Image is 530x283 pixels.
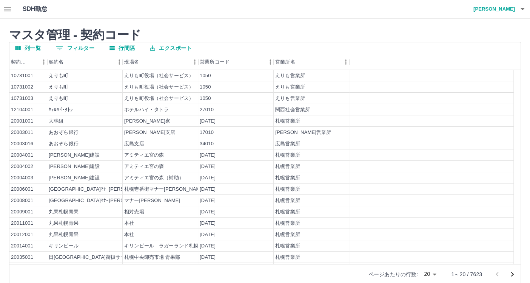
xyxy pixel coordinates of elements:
[11,243,33,250] div: 20014001
[49,220,79,227] div: 丸果札幌青果
[275,231,300,238] div: 札幌営業所
[275,220,300,227] div: 札幌営業所
[38,56,49,68] button: メニュー
[49,174,100,182] div: [PERSON_NAME]建設
[124,129,175,136] div: [PERSON_NAME]支店
[49,140,79,148] div: あおぞら銀行
[124,174,184,182] div: アミティエ宮の森（補助）
[124,231,134,238] div: 本社
[123,54,198,70] div: 現場名
[49,129,79,136] div: あおぞら銀行
[275,95,305,102] div: えりも営業所
[200,140,214,148] div: 34010
[103,42,141,54] button: 行間隔
[49,254,136,261] div: 日[GEOGRAPHIC_DATA]荷扱サービス
[49,197,170,204] div: [GEOGRAPHIC_DATA]ﾏﾅｰ[PERSON_NAME]管理組合
[63,57,74,67] button: ソート
[200,231,216,238] div: [DATE]
[9,28,521,42] h2: マスタ管理 - 契約コード
[11,72,33,79] div: 10731001
[11,208,33,216] div: 20009001
[49,84,69,91] div: えりも町
[275,163,300,170] div: 札幌営業所
[11,118,33,125] div: 20001001
[451,271,482,278] p: 1～20 / 7623
[124,243,199,250] div: キリンビール ラガーランド札幌
[49,95,69,102] div: えりも町
[124,118,170,125] div: [PERSON_NAME]寮
[200,106,214,114] div: 27010
[200,186,216,193] div: [DATE]
[124,197,180,204] div: マナー[PERSON_NAME]
[49,72,69,79] div: えりも町
[275,186,300,193] div: 札幌営業所
[275,243,300,250] div: 札幌営業所
[11,220,33,227] div: 20011001
[49,243,79,250] div: キリンビール
[11,254,33,261] div: 20035001
[11,84,33,91] div: 10731002
[9,42,47,54] button: 列選択
[421,269,439,280] div: 20
[200,152,216,159] div: [DATE]
[124,163,164,170] div: アミティエ宮の森
[275,254,300,261] div: 札幌営業所
[11,129,33,136] div: 20003011
[189,56,200,68] button: メニュー
[200,220,216,227] div: [DATE]
[200,95,211,102] div: 1050
[144,42,197,54] button: エクスポート
[47,54,123,70] div: 契約名
[275,72,305,79] div: えりも営業所
[200,84,211,91] div: 1050
[200,118,216,125] div: [DATE]
[368,271,418,278] p: ページあたりの行数:
[49,231,79,238] div: 丸果札幌青果
[200,243,216,250] div: [DATE]
[11,163,33,170] div: 20004002
[124,72,194,79] div: えりも町役場（社会サービス）
[200,163,216,170] div: [DATE]
[124,186,245,193] div: 札幌壱番街マナー[PERSON_NAME]管理組合（清掃）
[124,254,180,261] div: 札幌中央卸売市場 青果部
[28,57,38,67] button: ソート
[49,163,100,170] div: [PERSON_NAME]建設
[11,140,33,148] div: 20003016
[11,152,33,159] div: 20004001
[265,56,276,68] button: メニュー
[49,208,79,216] div: 丸果札幌青果
[275,174,300,182] div: 札幌営業所
[11,106,33,114] div: 12104001
[114,56,125,68] button: メニュー
[124,54,139,70] div: 現場名
[275,129,331,136] div: [PERSON_NAME]営業所
[275,118,300,125] div: 札幌営業所
[11,174,33,182] div: 20004003
[200,174,216,182] div: [DATE]
[49,54,63,70] div: 契約名
[200,208,216,216] div: [DATE]
[275,54,295,70] div: 営業所名
[11,231,33,238] div: 20012001
[124,140,144,148] div: 広島支店
[124,95,194,102] div: えりも町役場（社会サービス）
[275,140,300,148] div: 広島営業所
[139,57,149,67] button: ソート
[200,197,216,204] div: [DATE]
[200,72,211,79] div: 1050
[49,106,73,114] div: ﾎﾃﾙﾊｲ･ﾀﾄﾗ
[200,129,214,136] div: 17010
[9,54,47,70] div: 契約コード
[49,152,100,159] div: [PERSON_NAME]建設
[275,208,300,216] div: 札幌営業所
[275,84,305,91] div: えりも営業所
[340,56,351,68] button: メニュー
[124,106,169,114] div: ホテルハイ・タトラ
[275,197,300,204] div: 札幌営業所
[505,267,520,282] button: 次のページへ
[200,54,230,70] div: 営業所コード
[11,54,28,70] div: 契約コード
[275,106,310,114] div: 関西社会営業所
[200,254,216,261] div: [DATE]
[275,152,300,159] div: 札幌営業所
